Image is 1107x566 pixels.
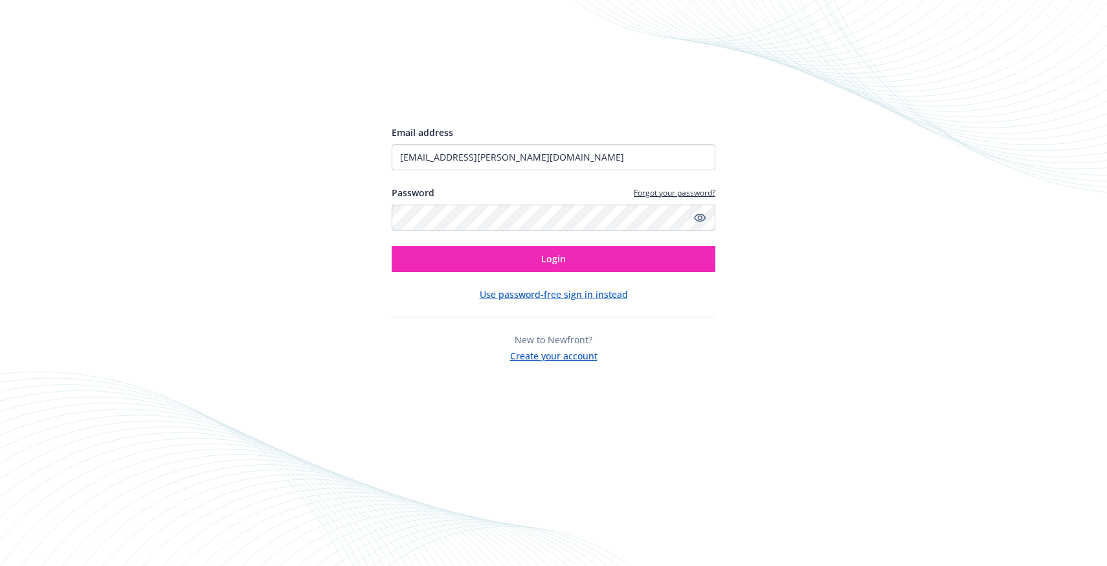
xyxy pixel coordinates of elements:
input: Enter your email [392,144,715,170]
span: Email address [392,126,453,139]
button: Login [392,246,715,272]
a: Forgot your password? [634,187,715,198]
input: Enter your password [392,205,715,231]
button: Create your account [510,346,598,363]
span: Login [541,253,566,265]
label: Password [392,186,434,199]
a: Show password [692,210,708,225]
button: Use password-free sign in instead [480,288,628,301]
span: New to Newfront? [515,334,592,346]
img: Newfront logo [392,79,514,102]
